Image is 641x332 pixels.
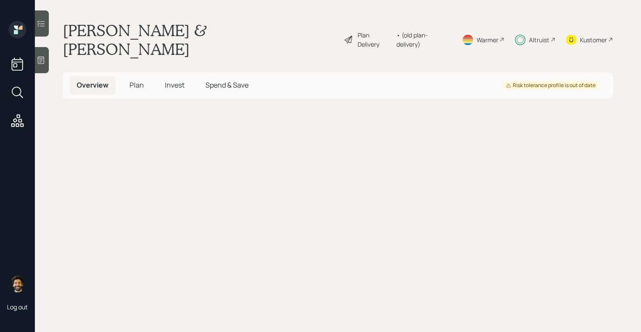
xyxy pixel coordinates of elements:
div: • (old plan-delivery) [396,30,451,49]
img: eric-schwartz-headshot.png [9,275,26,292]
div: Risk tolerance profile is out of date [506,82,596,89]
span: Spend & Save [205,80,249,90]
div: Kustomer [580,35,607,44]
div: Warmer [477,35,498,44]
span: Overview [77,80,109,90]
span: Invest [165,80,184,90]
div: Plan Delivery [358,30,392,49]
span: Plan [130,80,144,90]
h1: [PERSON_NAME] & [PERSON_NAME] [63,21,337,58]
div: Log out [7,303,28,311]
div: Altruist [529,35,549,44]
